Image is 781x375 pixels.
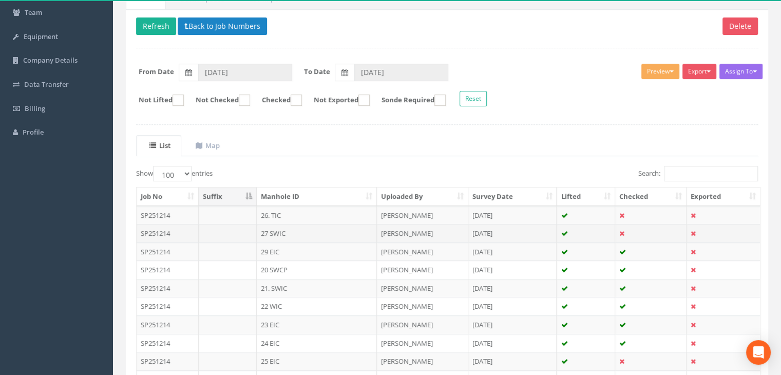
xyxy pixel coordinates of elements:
[377,260,468,279] td: [PERSON_NAME]
[257,279,377,297] td: 21. SWIC
[468,260,557,279] td: [DATE]
[468,315,557,334] td: [DATE]
[139,67,174,77] label: From Date
[153,166,192,181] select: Showentries
[460,91,487,106] button: Reset
[682,64,716,79] button: Export
[136,17,176,35] button: Refresh
[137,224,199,242] td: SP251214
[371,95,446,106] label: Sonde Required
[687,188,760,206] th: Exported: activate to sort column ascending
[137,206,199,224] td: SP251214
[149,141,170,150] uib-tab-heading: List
[25,8,42,17] span: Team
[468,279,557,297] td: [DATE]
[257,297,377,315] td: 22 WIC
[257,206,377,224] td: 26. TIC
[377,279,468,297] td: [PERSON_NAME]
[377,352,468,370] td: [PERSON_NAME]
[303,95,370,106] label: Not Exported
[24,80,69,89] span: Data Transfer
[557,188,615,206] th: Lifted: activate to sort column ascending
[615,188,687,206] th: Checked: activate to sort column ascending
[468,224,557,242] td: [DATE]
[719,64,763,79] button: Assign To
[377,315,468,334] td: [PERSON_NAME]
[257,224,377,242] td: 27 SWIC
[468,352,557,370] td: [DATE]
[24,32,58,41] span: Equipment
[304,67,330,77] label: To Date
[137,242,199,261] td: SP251214
[178,17,267,35] button: Back to Job Numbers
[722,17,758,35] button: Delete
[128,95,184,106] label: Not Lifted
[252,95,302,106] label: Checked
[198,64,292,81] input: From Date
[377,334,468,352] td: [PERSON_NAME]
[199,188,257,206] th: Suffix: activate to sort column descending
[377,188,468,206] th: Uploaded By: activate to sort column ascending
[377,242,468,261] td: [PERSON_NAME]
[257,242,377,261] td: 29 EIC
[638,166,758,181] label: Search:
[25,104,45,113] span: Billing
[182,135,231,156] a: Map
[257,260,377,279] td: 20 SWCP
[185,95,250,106] label: Not Checked
[641,64,679,79] button: Preview
[377,224,468,242] td: [PERSON_NAME]
[257,352,377,370] td: 25 EIC
[746,340,771,365] div: Open Intercom Messenger
[468,297,557,315] td: [DATE]
[468,334,557,352] td: [DATE]
[137,260,199,279] td: SP251214
[377,297,468,315] td: [PERSON_NAME]
[137,334,199,352] td: SP251214
[664,166,758,181] input: Search:
[257,334,377,352] td: 24 EIC
[468,188,557,206] th: Survey Date: activate to sort column ascending
[136,166,213,181] label: Show entries
[377,206,468,224] td: [PERSON_NAME]
[468,242,557,261] td: [DATE]
[23,127,44,137] span: Profile
[137,315,199,334] td: SP251214
[137,297,199,315] td: SP251214
[257,315,377,334] td: 23 EIC
[196,141,220,150] uib-tab-heading: Map
[23,55,78,65] span: Company Details
[354,64,448,81] input: To Date
[137,279,199,297] td: SP251214
[137,352,199,370] td: SP251214
[257,188,377,206] th: Manhole ID: activate to sort column ascending
[468,206,557,224] td: [DATE]
[137,188,199,206] th: Job No: activate to sort column ascending
[136,135,181,156] a: List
